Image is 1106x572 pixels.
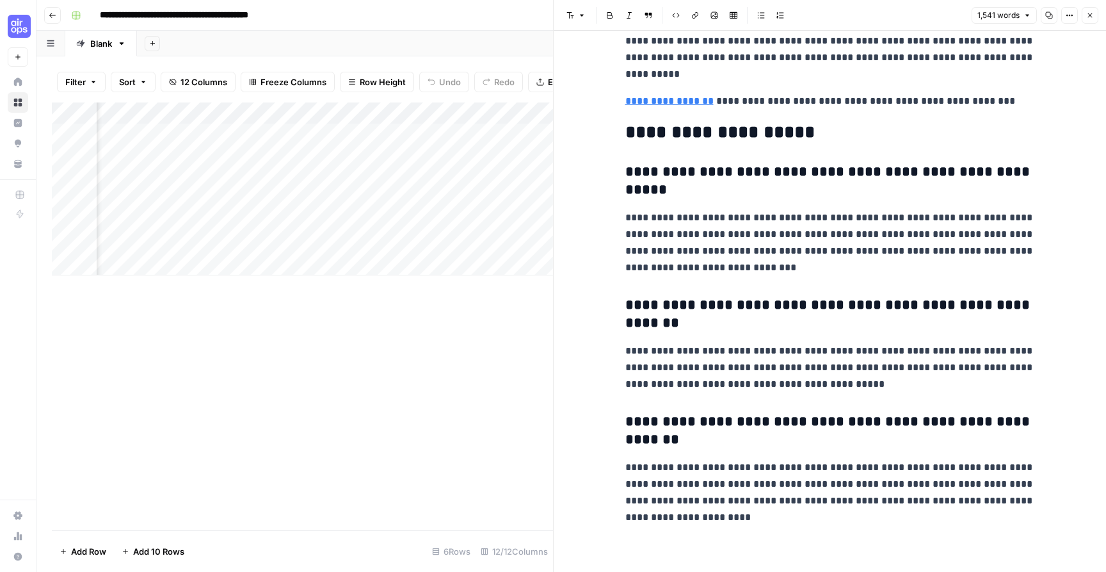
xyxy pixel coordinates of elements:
[8,113,28,133] a: Insights
[90,37,112,50] div: Blank
[8,92,28,113] a: Browse
[439,76,461,88] span: Undo
[241,72,335,92] button: Freeze Columns
[977,10,1020,21] span: 1,541 words
[494,76,515,88] span: Redo
[8,526,28,546] a: Usage
[71,545,106,558] span: Add Row
[180,76,227,88] span: 12 Columns
[8,10,28,42] button: Workspace: Cohort 5
[8,154,28,174] a: Your Data
[260,76,326,88] span: Freeze Columns
[8,546,28,567] button: Help + Support
[360,76,406,88] span: Row Height
[57,72,106,92] button: Filter
[52,541,114,562] button: Add Row
[65,31,137,56] a: Blank
[114,541,192,562] button: Add 10 Rows
[8,133,28,154] a: Opportunities
[161,72,236,92] button: 12 Columns
[8,15,31,38] img: Cohort 5 Logo
[119,76,136,88] span: Sort
[8,505,28,526] a: Settings
[340,72,414,92] button: Row Height
[972,7,1037,24] button: 1,541 words
[133,545,184,558] span: Add 10 Rows
[528,72,602,92] button: Export CSV
[474,72,523,92] button: Redo
[427,541,476,562] div: 6 Rows
[111,72,156,92] button: Sort
[476,541,553,562] div: 12/12 Columns
[8,72,28,92] a: Home
[65,76,86,88] span: Filter
[419,72,469,92] button: Undo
